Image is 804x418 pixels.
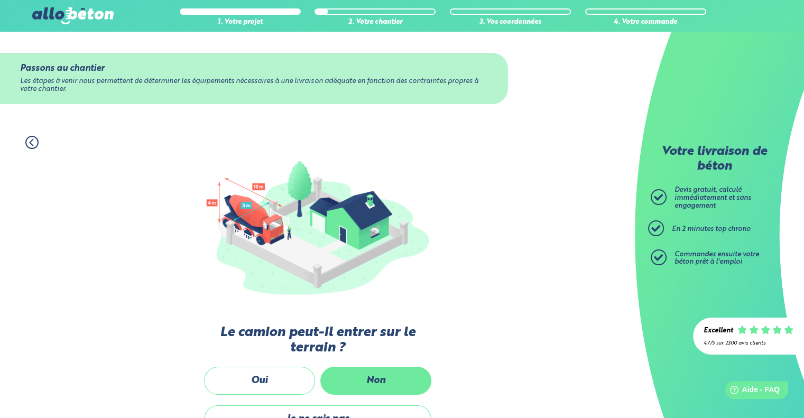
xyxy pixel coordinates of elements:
[674,187,751,209] span: Devis gratuit, calculé immédiatement et sans engagement
[180,18,301,26] div: 1. Votre projet
[450,18,571,26] div: 3. Vos coordonnées
[204,367,315,395] label: Oui
[20,63,487,73] div: Passons au chantier
[32,7,114,24] img: allobéton
[653,145,775,174] p: Votre livraison de béton
[201,325,434,356] label: Le camion peut-il entrer sur le terrain ?
[674,251,759,266] span: Commandez ensuite votre béton prêt à l'emploi
[585,18,706,26] div: 4. Votre commande
[710,377,792,406] iframe: Help widget launcher
[315,18,436,26] div: 2. Votre chantier
[320,367,431,395] label: Non
[704,327,733,335] div: Excellent
[704,340,793,346] div: 4.7/5 sur 2300 avis clients
[20,78,487,93] div: Les étapes à venir nous permettent de déterminer les équipements nécessaires à une livraison adéq...
[672,226,751,233] span: En 2 minutes top chrono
